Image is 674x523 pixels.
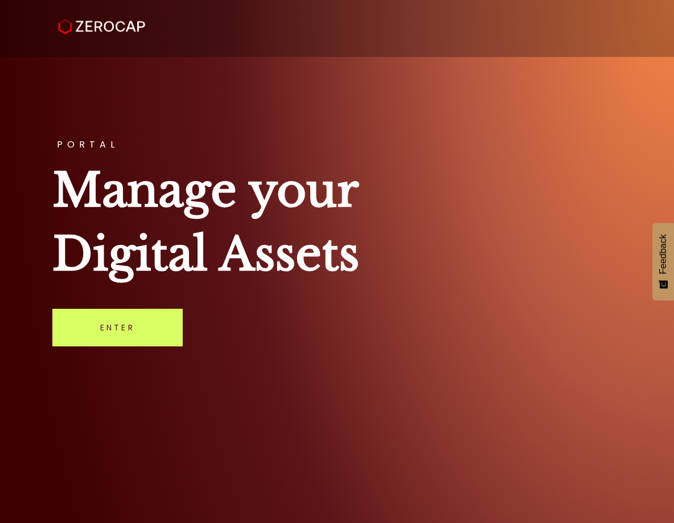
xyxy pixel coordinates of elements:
h3: PORTAL [52,140,622,149]
a: Enter [52,309,183,346]
h1: Manage your Digital Assets [52,158,622,286]
button: Feedback - Show survey [652,223,674,300]
img: ZeroCap [58,19,145,35]
span: Feedback [658,234,668,274]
